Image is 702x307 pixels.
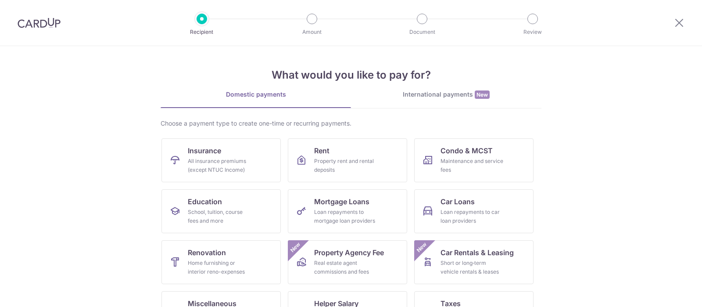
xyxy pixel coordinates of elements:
a: Car Rentals & LeasingShort or long‑term vehicle rentals & leasesNew [414,240,534,284]
span: Property Agency Fee [314,247,384,258]
p: Document [390,28,455,36]
div: Loan repayments to mortgage loan providers [314,208,377,225]
span: New [475,90,490,99]
span: Education [188,196,222,207]
span: Car Loans [441,196,475,207]
span: Rent [314,145,330,156]
a: RenovationHome furnishing or interior reno-expenses [161,240,281,284]
span: New [415,240,429,255]
div: International payments [351,90,541,99]
span: Condo & MCST [441,145,493,156]
div: All insurance premiums (except NTUC Income) [188,157,251,174]
p: Review [500,28,565,36]
h4: What would you like to pay for? [161,67,541,83]
div: Real estate agent commissions and fees [314,259,377,276]
a: Mortgage LoansLoan repayments to mortgage loan providers [288,189,407,233]
a: Property Agency FeeReal estate agent commissions and feesNew [288,240,407,284]
div: Home furnishing or interior reno-expenses [188,259,251,276]
a: RentProperty rent and rental deposits [288,138,407,182]
a: InsuranceAll insurance premiums (except NTUC Income) [161,138,281,182]
div: Domestic payments [161,90,351,99]
div: Short or long‑term vehicle rentals & leases [441,259,504,276]
span: Car Rentals & Leasing [441,247,514,258]
iframe: Opens a widget where you can find more information [646,281,693,303]
span: Mortgage Loans [314,196,369,207]
div: Property rent and rental deposits [314,157,377,174]
span: New [288,240,303,255]
a: Car LoansLoan repayments to car loan providers [414,189,534,233]
a: Condo & MCSTMaintenance and service fees [414,138,534,182]
a: EducationSchool, tuition, course fees and more [161,189,281,233]
div: School, tuition, course fees and more [188,208,251,225]
div: Loan repayments to car loan providers [441,208,504,225]
img: CardUp [18,18,61,28]
div: Choose a payment type to create one-time or recurring payments. [161,119,541,128]
div: Maintenance and service fees [441,157,504,174]
p: Recipient [169,28,234,36]
span: Insurance [188,145,221,156]
span: Renovation [188,247,226,258]
p: Amount [279,28,344,36]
